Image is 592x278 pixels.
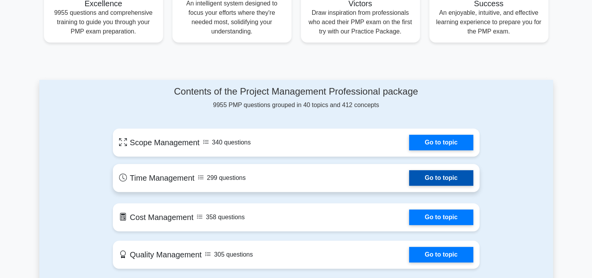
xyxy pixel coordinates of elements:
[113,86,480,97] h4: Contents of the Project Management Professional package
[436,8,542,36] p: An enjoyable, intuitive, and effective learning experience to prepare you for the PMP exam.
[409,209,473,225] a: Go to topic
[409,135,473,150] a: Go to topic
[50,8,157,36] p: 9955 questions and comprehensive training to guide you through your PMP exam preparation.
[409,170,473,186] a: Go to topic
[113,86,480,110] div: 9955 PMP questions grouped in 40 topics and 412 concepts
[409,247,473,262] a: Go to topic
[307,8,414,36] p: Draw inspiration from professionals who aced their PMP exam on the first try with our Practice Pa...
